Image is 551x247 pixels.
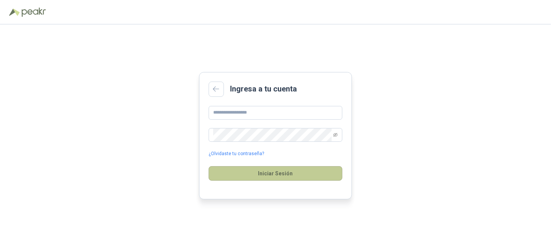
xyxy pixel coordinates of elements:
img: Logo [9,8,20,16]
h2: Ingresa a tu cuenta [230,83,297,95]
button: Iniciar Sesión [209,166,342,181]
img: Peakr [21,8,46,17]
a: ¿Olvidaste tu contraseña? [209,150,264,157]
span: eye-invisible [333,133,338,137]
